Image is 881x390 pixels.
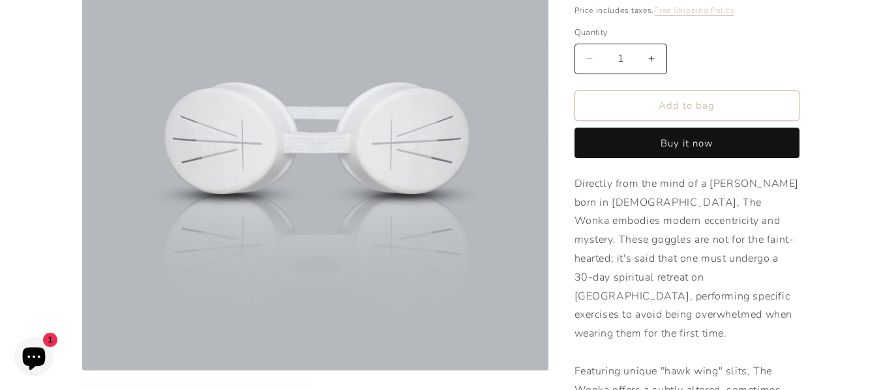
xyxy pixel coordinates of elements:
inbox-online-store-chat: Shopify online store chat [10,337,57,380]
button: Add to bag [575,91,799,121]
div: Price includes taxes. [575,4,799,17]
a: Free Shipping Policy [654,5,734,16]
label: Quantity [575,27,799,40]
button: Buy it now [575,128,799,158]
